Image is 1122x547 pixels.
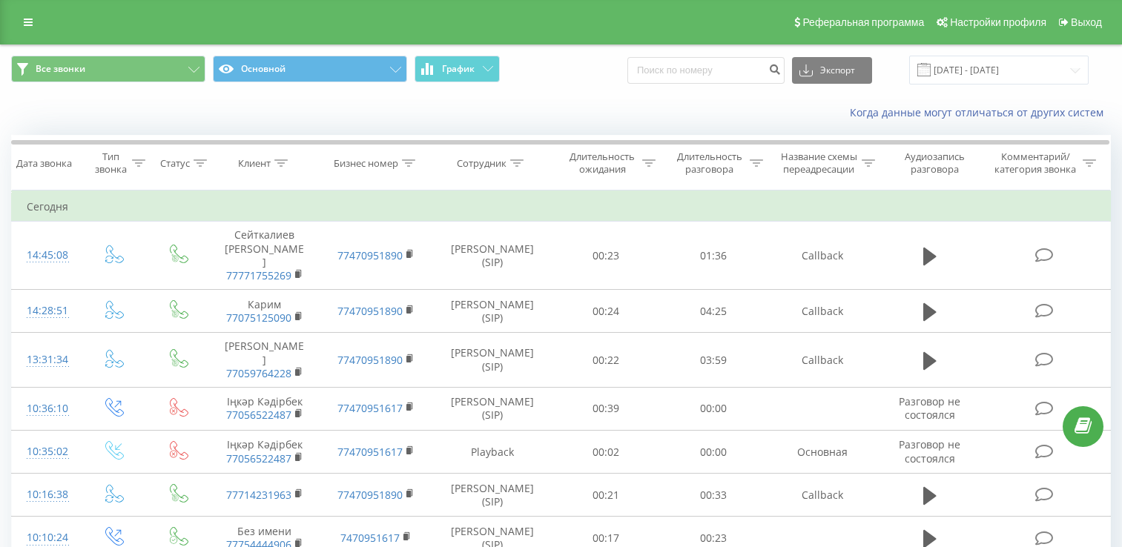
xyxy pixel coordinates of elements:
span: График [442,64,475,74]
div: 10:36:10 [27,394,65,423]
td: 00:33 [659,474,767,517]
a: 77714231963 [226,488,291,502]
a: 77771755269 [226,268,291,282]
a: 7470951617 [340,531,400,545]
a: 77470951617 [337,445,403,459]
div: Сотрудник [457,157,506,170]
div: Клиент [238,157,271,170]
a: 77059764228 [226,366,291,380]
td: Карим [209,290,320,333]
div: Длительность разговора [673,150,746,176]
span: Все звонки [36,63,85,75]
td: Callback [767,474,878,517]
div: 14:28:51 [27,296,65,325]
a: 77056522487 [226,451,291,465]
td: Іңкәр Кәдірбек [209,431,320,474]
td: 00:22 [552,333,660,388]
td: Callback [767,333,878,388]
div: Аудиозапись разговора [892,150,978,176]
a: 77470951890 [337,304,403,318]
td: Callback [767,290,878,333]
td: [PERSON_NAME] (SIP) [432,333,552,388]
td: Основная [767,431,878,474]
div: 14:45:08 [27,241,65,270]
div: Длительность ожидания [566,150,639,176]
button: График [415,56,500,82]
td: 03:59 [659,333,767,388]
div: Статус [160,157,190,170]
td: 00:21 [552,474,660,517]
td: 00:00 [659,431,767,474]
button: Все звонки [11,56,205,82]
td: Сегодня [12,192,1111,222]
a: 77075125090 [226,311,291,325]
td: 00:02 [552,431,660,474]
td: Сейткалиев [PERSON_NAME] [209,222,320,290]
span: Выход [1071,16,1102,28]
td: [PERSON_NAME] (SIP) [432,222,552,290]
button: Экспорт [792,57,872,84]
button: Основной [213,56,407,82]
td: 00:00 [659,387,767,430]
a: 77470951890 [337,353,403,367]
div: 10:35:02 [27,437,65,466]
td: [PERSON_NAME] [209,333,320,388]
span: Настройки профиля [950,16,1046,28]
div: Тип звонка [93,150,128,176]
td: 00:39 [552,387,660,430]
div: Название схемы переадресации [780,150,858,176]
span: Реферальная программа [802,16,924,28]
td: Іңкәр Кәдірбек [209,387,320,430]
a: 77470951890 [337,488,403,502]
a: 77056522487 [226,408,291,422]
span: Разговор не состоялся [899,394,960,422]
a: Когда данные могут отличаться от других систем [850,105,1111,119]
span: Разговор не состоялся [899,437,960,465]
div: Комментарий/категория звонка [992,150,1079,176]
td: Playback [432,431,552,474]
td: [PERSON_NAME] (SIP) [432,474,552,517]
div: Дата звонка [16,157,72,170]
div: 13:31:34 [27,345,65,374]
a: 77470951617 [337,401,403,415]
td: 00:24 [552,290,660,333]
div: 10:16:38 [27,480,65,509]
td: 01:36 [659,222,767,290]
a: 77470951890 [337,248,403,262]
div: Бизнес номер [334,157,398,170]
td: Callback [767,222,878,290]
td: 00:23 [552,222,660,290]
td: [PERSON_NAME] (SIP) [432,387,552,430]
input: Поиск по номеру [627,57,785,84]
td: [PERSON_NAME] (SIP) [432,290,552,333]
td: 04:25 [659,290,767,333]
